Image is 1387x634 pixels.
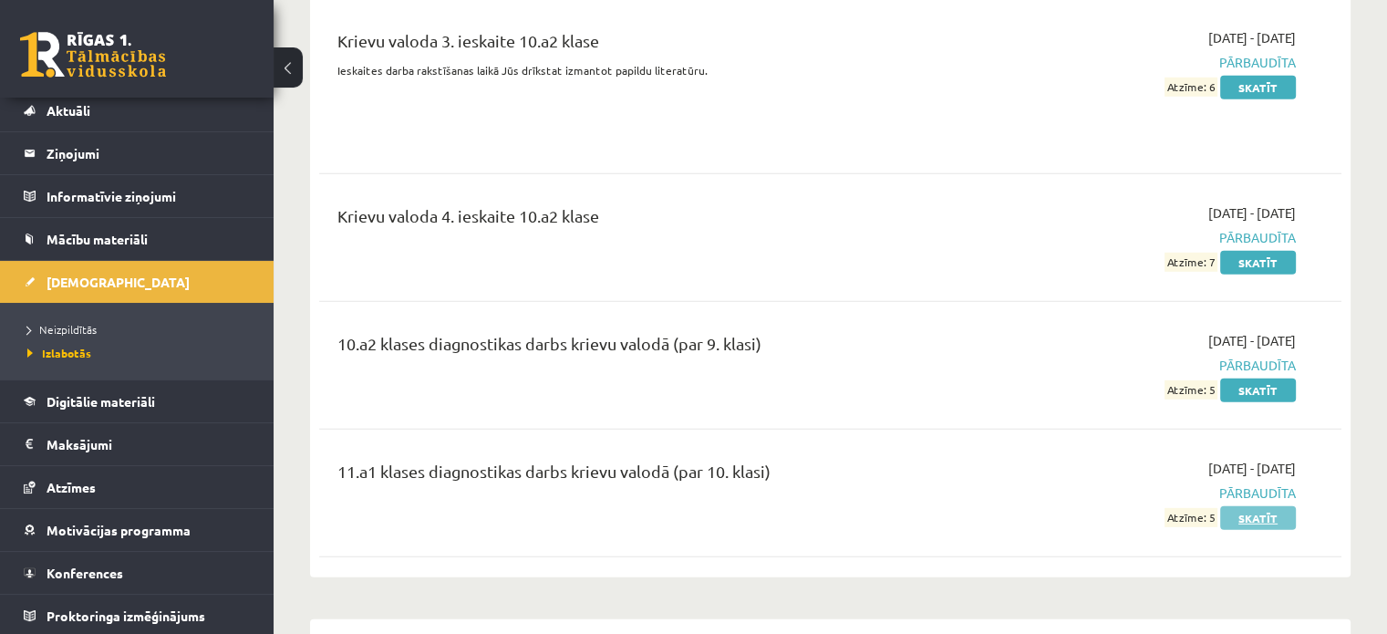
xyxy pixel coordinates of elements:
div: 11.a1 klases diagnostikas darbs krievu valodā (par 10. klasi) [337,459,968,493]
span: [DATE] - [DATE] [1208,203,1296,223]
a: Konferences [24,552,251,594]
span: Atzīmes [47,479,96,495]
a: Informatīvie ziņojumi [24,175,251,217]
span: [DEMOGRAPHIC_DATA] [47,274,190,290]
legend: Maksājumi [47,423,251,465]
legend: Informatīvie ziņojumi [47,175,251,217]
a: Ziņojumi [24,132,251,174]
a: [DEMOGRAPHIC_DATA] [24,261,251,303]
span: Atzīme: 5 [1164,380,1217,400]
a: Skatīt [1220,76,1296,99]
a: Digitālie materiāli [24,380,251,422]
span: Mācību materiāli [47,231,148,247]
a: Rīgas 1. Tālmācības vidusskola [20,32,166,78]
span: Pārbaudīta [995,483,1296,503]
a: Motivācijas programma [24,509,251,551]
span: Atzīme: 6 [1164,78,1217,97]
span: Pārbaudīta [995,356,1296,375]
span: Proktoringa izmēģinājums [47,608,205,624]
legend: Ziņojumi [47,132,251,174]
span: Pārbaudīta [995,53,1296,72]
span: Atzīme: 7 [1164,253,1217,272]
a: Skatīt [1220,251,1296,275]
span: Pārbaudīta [995,228,1296,247]
span: [DATE] - [DATE] [1208,331,1296,350]
span: Digitālie materiāli [47,393,155,410]
a: Atzīmes [24,466,251,508]
a: Skatīt [1220,379,1296,402]
span: Aktuāli [47,102,90,119]
span: Izlabotās [27,346,91,360]
span: [DATE] - [DATE] [1208,28,1296,47]
p: Ieskaites darba rakstīšanas laikā Jūs drīkstat izmantot papildu literatūru. [337,62,968,78]
a: Mācību materiāli [24,218,251,260]
span: [DATE] - [DATE] [1208,459,1296,478]
a: Aktuāli [24,89,251,131]
span: Motivācijas programma [47,522,191,538]
a: Skatīt [1220,506,1296,530]
span: Atzīme: 5 [1164,508,1217,527]
span: Konferences [47,565,123,581]
div: 10.a2 klases diagnostikas darbs krievu valodā (par 9. klasi) [337,331,968,365]
div: Krievu valoda 4. ieskaite 10.a2 klase [337,203,968,237]
span: Neizpildītās [27,322,97,337]
div: Krievu valoda 3. ieskaite 10.a2 klase [337,28,968,62]
a: Maksājumi [24,423,251,465]
a: Izlabotās [27,345,255,361]
a: Neizpildītās [27,321,255,338]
